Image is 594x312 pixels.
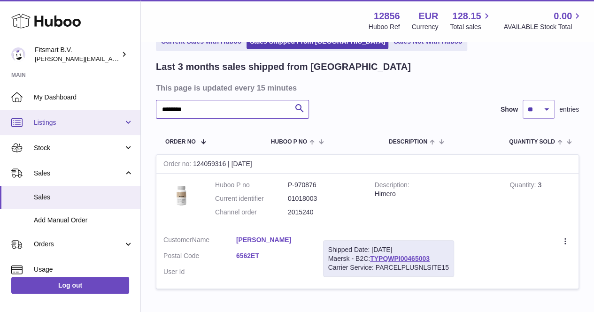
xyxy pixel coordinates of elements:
[34,265,133,274] span: Usage
[450,23,492,31] span: Total sales
[328,263,449,272] div: Carrier Service: PARCELPLUSNLSITE15
[501,105,518,114] label: Show
[247,34,388,49] a: Sales Shipped From [GEOGRAPHIC_DATA]
[452,10,481,23] span: 128.15
[288,208,361,217] dd: 2015240
[369,23,400,31] div: Huboo Ref
[412,23,439,31] div: Currency
[389,139,427,145] span: Description
[34,169,123,178] span: Sales
[450,10,492,31] a: 128.15 Total sales
[370,255,430,262] a: TYPQWPI00465003
[34,144,123,152] span: Stock
[163,181,201,208] img: 128561711358723.png
[559,105,579,114] span: entries
[165,139,196,145] span: Order No
[163,236,236,247] dt: Name
[215,194,288,203] dt: Current identifier
[509,139,555,145] span: Quantity Sold
[34,240,123,249] span: Orders
[156,61,411,73] h2: Last 3 months sales shipped from [GEOGRAPHIC_DATA]
[215,208,288,217] dt: Channel order
[271,139,307,145] span: Huboo P no
[163,267,236,276] dt: User Id
[288,181,361,190] dd: P-970876
[156,155,579,174] div: 124059316 | [DATE]
[34,193,133,202] span: Sales
[503,23,583,31] span: AVAILABLE Stock Total
[163,236,192,244] span: Customer
[34,93,133,102] span: My Dashboard
[502,174,579,228] td: 3
[375,181,409,191] strong: Description
[390,34,465,49] a: Sales Not With Huboo
[503,10,583,31] a: 0.00 AVAILABLE Stock Total
[163,251,236,263] dt: Postal Code
[323,240,454,277] div: Maersk - B2C:
[34,118,123,127] span: Listings
[35,46,119,63] div: Fitsmart B.V.
[35,55,188,62] span: [PERSON_NAME][EMAIL_ADDRESS][DOMAIN_NAME]
[11,47,25,61] img: jonathan@leaderoo.com
[163,160,193,170] strong: Order no
[509,181,538,191] strong: Quantity
[328,245,449,254] div: Shipped Date: [DATE]
[374,10,400,23] strong: 12856
[156,83,577,93] h3: This page is updated every 15 minutes
[236,251,309,260] a: 6562ET
[34,216,133,225] span: Add Manual Order
[158,34,245,49] a: Current Sales with Huboo
[11,277,129,294] a: Log out
[288,194,361,203] dd: 01018003
[418,10,438,23] strong: EUR
[375,190,496,198] div: Himero
[215,181,288,190] dt: Huboo P no
[236,236,309,244] a: [PERSON_NAME]
[554,10,572,23] span: 0.00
